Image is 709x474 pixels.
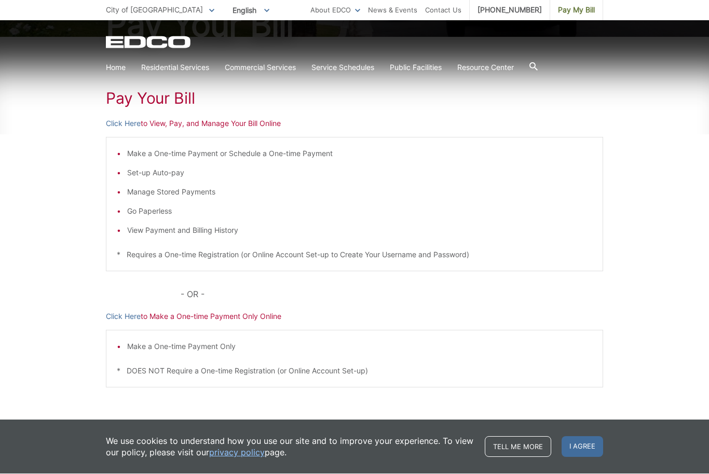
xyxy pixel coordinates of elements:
[127,341,592,353] li: Make a One-time Payment Only
[117,366,592,377] p: * DOES NOT Require a One-time Registration (or Online Account Set-up)
[106,118,603,130] p: to View, Pay, and Manage Your Bill Online
[390,62,442,74] a: Public Facilities
[127,168,592,179] li: Set-up Auto-pay
[562,437,603,457] span: I agree
[106,36,192,49] a: EDCD logo. Return to the homepage.
[225,62,296,74] a: Commercial Services
[311,62,374,74] a: Service Schedules
[127,206,592,217] li: Go Paperless
[106,118,141,130] a: Click Here
[106,311,603,323] p: to Make a One-time Payment Only Online
[209,447,265,458] a: privacy policy
[310,5,360,16] a: About EDCO
[106,62,126,74] a: Home
[558,5,595,16] span: Pay My Bill
[106,436,474,458] p: We use cookies to understand how you use our site and to improve your experience. To view our pol...
[485,437,551,457] a: Tell me more
[368,5,417,16] a: News & Events
[106,311,141,323] a: Click Here
[141,62,209,74] a: Residential Services
[106,89,603,108] h1: Pay Your Bill
[127,187,592,198] li: Manage Stored Payments
[127,148,592,160] li: Make a One-time Payment or Schedule a One-time Payment
[457,62,514,74] a: Resource Center
[106,6,203,15] span: City of [GEOGRAPHIC_DATA]
[117,249,592,261] p: * Requires a One-time Registration (or Online Account Set-up to Create Your Username and Password)
[181,287,603,302] p: - OR -
[425,5,461,16] a: Contact Us
[127,225,592,236] li: View Payment and Billing History
[225,2,277,19] span: English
